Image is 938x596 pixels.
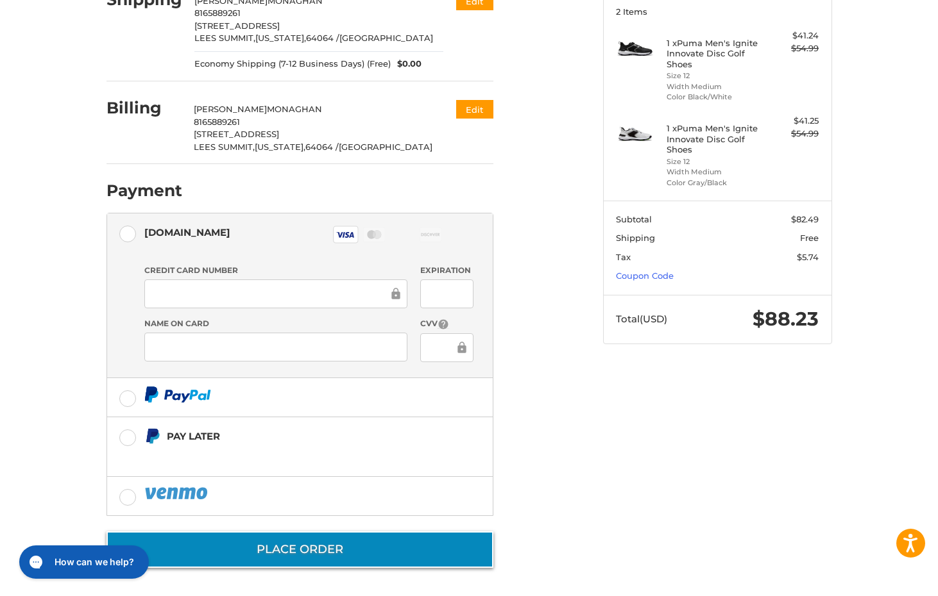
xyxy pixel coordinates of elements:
label: Name on Card [144,318,407,329]
span: [STREET_ADDRESS] [194,129,279,139]
span: Subtotal [616,214,652,224]
span: LEES SUMMIT, [194,142,255,152]
a: Coupon Code [616,270,674,281]
iframe: PayPal Message 1 [144,449,413,461]
h4: 1 x Puma Men's Ignite Innovate Disc Golf Shoes [667,123,765,154]
li: Color Black/White [667,92,765,103]
div: [DOMAIN_NAME] [144,222,230,243]
li: Size 12 [667,156,765,167]
button: Edit [456,100,493,119]
span: 64064 / [306,33,339,43]
span: $88.23 [753,307,819,331]
iframe: Gorgias live chat messenger [13,541,153,583]
span: $82.49 [791,214,819,224]
span: 8165889261 [194,8,241,18]
h3: 2 Items [616,6,819,17]
span: [GEOGRAPHIC_DATA] [339,33,433,43]
div: Pay Later [167,426,413,447]
h2: Payment [107,181,182,201]
span: Shipping [616,233,655,243]
button: Place Order [107,531,493,568]
span: [PERSON_NAME] [194,104,267,114]
h4: 1 x Puma Men's Ignite Innovate Disc Golf Shoes [667,38,765,69]
span: [GEOGRAPHIC_DATA] [339,142,432,152]
label: Expiration [420,265,473,276]
span: Free [800,233,819,243]
h2: Billing [107,98,182,118]
img: Pay Later icon [144,428,160,444]
div: $54.99 [768,42,819,55]
div: $41.24 [768,29,819,42]
li: Color Gray/Black [667,178,765,188]
div: $54.99 [768,128,819,140]
span: [STREET_ADDRESS] [194,21,280,31]
li: Width Medium [667,167,765,178]
img: PayPal icon [144,485,210,501]
li: Size 12 [667,70,765,81]
label: CVV [420,318,473,330]
span: $5.74 [797,252,819,262]
label: Credit Card Number [144,265,407,276]
span: 8165889261 [194,117,240,127]
img: PayPal icon [144,386,211,402]
span: MONAGHAN [267,104,322,114]
span: Tax [616,252,631,262]
span: [US_STATE], [255,33,306,43]
li: Width Medium [667,81,765,92]
span: $0.00 [391,58,422,70]
div: $41.25 [768,115,819,128]
span: 64064 / [305,142,339,152]
span: Economy Shipping (7-12 Business Days) (Free) [194,58,391,70]
span: [US_STATE], [255,142,305,152]
span: Total (USD) [616,313,667,325]
span: LEES SUMMIT, [194,33,255,43]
